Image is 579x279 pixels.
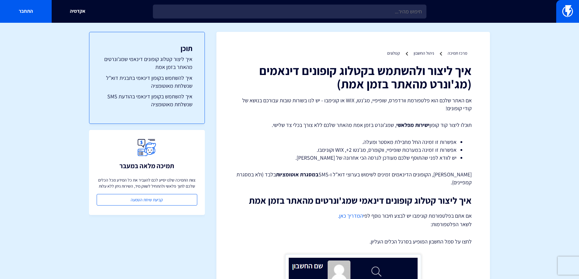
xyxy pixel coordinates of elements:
[153,5,426,19] input: חיפוש מהיר...
[250,146,457,154] li: אפשרות זו זמינה במערכות שופיפיי, ווקומרס, מג'נטו 2+, WIX וקונימבו.
[448,50,467,56] a: מרכז תמיכה
[235,171,472,186] p: [PERSON_NAME], הקופונים הדינאמים זמינים לשימוש בערוצי דוא"ל ו-SMS בלבד (ולא במסגרת קמפיינים).
[387,50,400,56] a: קטלוגים
[102,44,192,52] h3: תוכן
[97,194,197,206] a: קביעת שיחת הטמעה
[235,64,472,90] h1: איך ליצור ולהשתמש בקטלוג קופונים דינאמים (מג'ונרט מהאתר בזמן אמת)
[300,171,319,178] strong: במסגרת
[102,74,192,90] a: איך להשתמש בקופון דינאמי בתבנית דוא"ל שנשלחת מאוטומציה
[414,50,434,56] a: ניהול החשבון
[235,121,472,129] p: תוכלו ליצור קוד קופון , שמג'ונרט בזמן אמת מהאתר שלכם ללא צורך בכלי צד שלישי.
[235,196,472,206] h2: איך ליצור קטלוג קופונים דינאמי שמג'ונרטים מהאתר בזמן אמת
[250,154,457,162] li: יש לוודא לפני שהתוסף שלכם מעודכן לגרסה הכי אחרונה של [PERSON_NAME].
[97,177,197,189] p: צוות התמיכה שלנו יסייע לכם להעביר את כל המידע מכל הכלים שלכם לתוך פלאשי ולהתחיל לשווק מיד, השירות...
[276,171,299,178] strong: אוטומציות
[235,212,472,229] p: אם אתם בפלטפורמת קונימבו יש לבצע חיבור נוסף לפי לשאר הפלטפורמות:
[102,93,192,108] a: איך להשתמש בקופון דינאמי בהודעת SMS שנשלחת מאוטומציה
[235,238,472,246] p: לחצו על סמל החשבון המופיע בסרגל הכלים העליון.
[338,212,363,219] a: המדריך כאן.
[396,121,429,128] strong: ישירות מפלאשי
[102,55,192,71] a: איך ליצור קטלוג קופונים דינאמי שמג'ונרטים מהאתר בזמן אמת
[119,162,174,169] h3: תמיכה מלאה במעבר
[235,97,472,112] p: אם האתר שלכם הוא פלטפורמת וורדפרס, שופיפיי, מג'נטו, WIX או קונימבו - יש לנו בשורות טובות עבורכם ב...
[250,138,457,146] li: אפשרות זו זמינה החל מחבילת מאסטר ומעלה.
